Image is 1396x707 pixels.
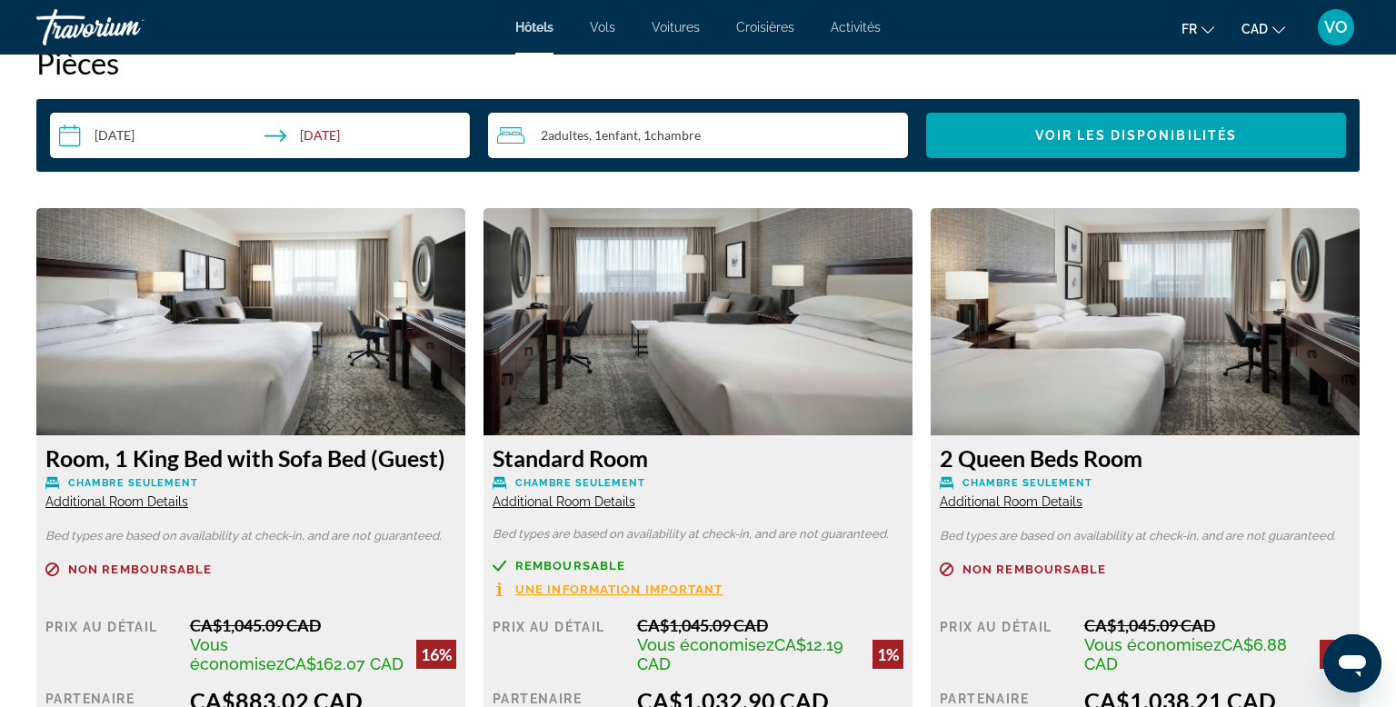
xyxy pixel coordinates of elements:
button: Check-in date: Dec 8, 2025 Check-out date: Dec 14, 2025 [50,113,470,158]
span: Chambre seulement [68,477,198,489]
a: Croisières [736,20,794,35]
iframe: Bouton de lancement de la fenêtre de messagerie [1323,634,1381,692]
span: Additional Room Details [45,494,188,509]
button: Change currency [1241,15,1285,42]
button: Travelers: 2 adults, 1 child [488,113,908,158]
img: a131528b-bc12-4f6a-a5e0-64dd2f739deb.jpeg [484,208,912,435]
span: , 1 [589,128,638,143]
div: 1% [1320,640,1351,669]
div: Prix au détail [493,615,623,673]
div: Prix au détail [45,615,176,673]
img: a43969c8-8dca-42c3-a451-befe93a60991.jpeg [931,208,1360,435]
h2: Pièces [36,45,1360,81]
div: CA$1,045.09 CAD [1084,615,1351,635]
div: 1% [872,640,903,669]
a: Hôtels [515,20,553,35]
span: CAD [1241,22,1268,36]
div: Prix au détail [940,615,1071,673]
span: CA$12.19 CAD [637,635,843,673]
span: Vous économisez [1084,635,1221,654]
h3: 2 Queen Beds Room [940,444,1351,472]
span: Une information important [515,583,723,595]
a: Remboursable [493,559,903,573]
span: Adultes [548,127,589,143]
div: 16% [416,640,456,669]
button: Une information important [493,582,723,597]
span: Chambre seulement [515,477,645,489]
button: User Menu [1312,8,1360,46]
h3: Room, 1 King Bed with Sofa Bed (Guest) [45,444,456,472]
span: Vous économisez [190,635,284,673]
span: Additional Room Details [493,494,635,509]
h3: Standard Room [493,444,903,472]
p: Bed types are based on availability at check-in, and are not guaranteed. [45,530,456,543]
a: Activités [831,20,881,35]
img: 4af0c9f4-afd3-4d0b-8623-193ea7e31557.jpeg [36,208,465,435]
a: Voitures [652,20,700,35]
span: Vous économisez [637,635,774,654]
span: Non remboursable [962,563,1107,575]
button: Change language [1182,15,1214,42]
span: Enfant [602,127,638,143]
div: CA$1,045.09 CAD [190,615,456,635]
span: Non remboursable [68,563,213,575]
a: Travorium [36,4,218,51]
span: 2 [541,128,589,143]
span: CA$162.07 CAD [284,654,404,673]
span: Remboursable [515,560,625,572]
span: Voir les disponibilités [1035,128,1237,143]
span: Additional Room Details [940,494,1082,509]
span: CA$6.88 CAD [1084,635,1287,673]
span: Chambre [651,127,701,143]
span: Chambre seulement [962,477,1092,489]
span: fr [1182,22,1197,36]
p: Bed types are based on availability at check-in, and are not guaranteed. [493,528,903,541]
a: Vols [590,20,615,35]
button: Voir les disponibilités [926,113,1346,158]
span: VO [1324,18,1348,36]
span: , 1 [638,128,701,143]
div: Search widget [50,113,1346,158]
div: CA$1,045.09 CAD [637,615,903,635]
p: Bed types are based on availability at check-in, and are not guaranteed. [940,530,1351,543]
